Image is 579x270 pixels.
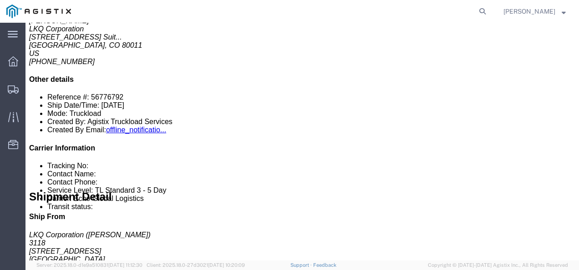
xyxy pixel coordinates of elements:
span: Nathan Seeley [503,6,555,16]
a: Feedback [313,262,336,268]
iframe: FS Legacy Container [25,23,579,260]
img: logo [6,5,71,18]
span: Client: 2025.18.0-27d3021 [147,262,245,268]
span: [DATE] 11:12:30 [108,262,142,268]
span: Server: 2025.18.0-d1e9a510831 [36,262,142,268]
span: Copyright © [DATE]-[DATE] Agistix Inc., All Rights Reserved [428,261,568,269]
span: [DATE] 10:20:09 [208,262,245,268]
a: Support [290,262,313,268]
button: [PERSON_NAME] [503,6,566,17]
